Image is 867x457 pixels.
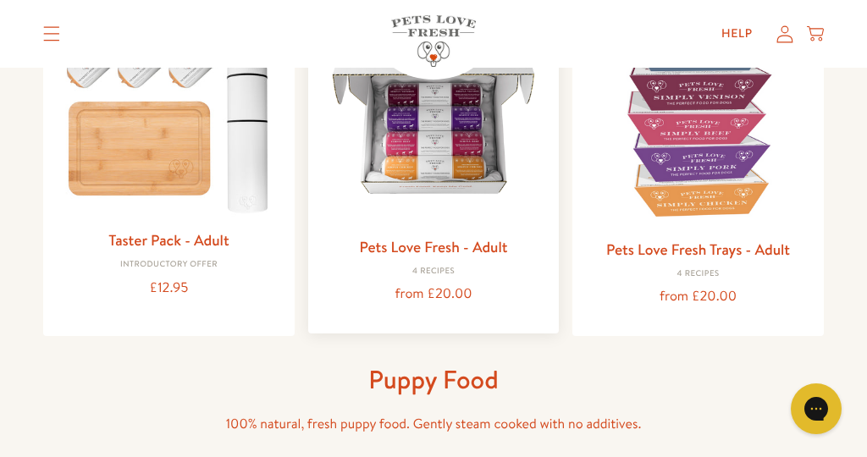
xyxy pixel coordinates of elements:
[586,269,810,279] div: 4 Recipes
[322,283,546,306] div: from £20.00
[30,13,74,55] summary: Translation missing: en.sections.header.menu
[359,236,507,257] a: Pets Love Fresh - Adult
[226,415,642,433] span: 100% natural, fresh puppy food. Gently steam cooked with no additives.
[782,377,850,440] iframe: Gorgias live chat messenger
[57,260,281,270] div: Introductory Offer
[322,267,546,277] div: 4 Recipes
[586,6,810,230] img: Pets Love Fresh Trays - Adult
[57,277,281,300] div: £12.95
[391,15,476,67] img: Pets Love Fresh
[708,17,766,51] a: Help
[322,3,546,228] img: Pets Love Fresh - Adult
[163,363,704,396] h1: Puppy Food
[108,229,229,251] a: Taster Pack - Adult
[57,6,281,221] img: Taster Pack - Adult
[606,239,790,260] a: Pets Love Fresh Trays - Adult
[586,285,810,308] div: from £20.00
